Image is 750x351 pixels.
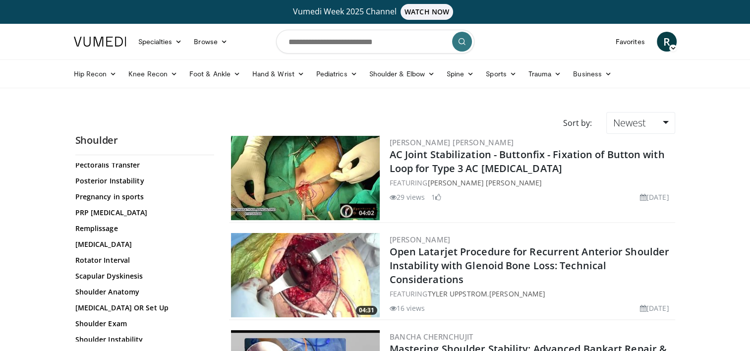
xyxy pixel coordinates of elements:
[613,116,645,129] span: Newest
[427,289,487,298] a: Tyler Uppstrom
[75,303,209,313] a: [MEDICAL_DATA] OR Set Up
[390,192,425,202] li: 29 views
[390,332,473,342] a: Bancha Chernchujit
[390,137,514,147] a: [PERSON_NAME] [PERSON_NAME]
[74,37,126,47] img: VuMedi Logo
[276,30,474,54] input: Search topics, interventions
[75,160,209,170] a: Pectoralis Transfer
[75,4,675,20] a: Vumedi Week 2025 ChannelWATCH NOW
[188,32,233,52] a: Browse
[75,319,209,329] a: Shoulder Exam
[75,255,209,265] a: Rotator Interval
[555,112,599,134] div: Sort by:
[75,176,209,186] a: Posterior Instability
[390,234,451,244] a: [PERSON_NAME]
[390,245,670,286] a: Open Latarjet Procedure for Recurrent Anterior Shoulder Instability with Glenoid Bone Loss: Techn...
[75,208,209,218] a: PRP [MEDICAL_DATA]
[231,136,380,220] img: c2f644dc-a967-485d-903d-283ce6bc3929.300x170_q85_crop-smart_upscale.jpg
[231,136,380,220] a: 04:02
[75,271,209,281] a: Scapular Dyskinesis
[75,239,209,249] a: [MEDICAL_DATA]
[441,64,480,84] a: Spine
[489,289,545,298] a: [PERSON_NAME]
[75,134,214,147] h2: Shoulder
[606,112,675,134] a: Newest
[427,178,542,187] a: [PERSON_NAME] [PERSON_NAME]
[610,32,651,52] a: Favorites
[356,306,377,315] span: 04:31
[522,64,568,84] a: Trauma
[132,32,188,52] a: Specialties
[231,233,380,317] img: 2b2da37e-a9b6-423e-b87e-b89ec568d167.300x170_q85_crop-smart_upscale.jpg
[390,177,673,188] div: FEATURING
[75,335,209,345] a: Shoulder Instability
[567,64,618,84] a: Business
[75,224,209,234] a: Remplissage
[183,64,246,84] a: Foot & Ankle
[390,289,673,299] div: FEATURING ,
[75,192,209,202] a: Pregnancy in sports
[122,64,183,84] a: Knee Recon
[356,209,377,218] span: 04:02
[401,4,453,20] span: WATCH NOW
[431,192,441,202] li: 1
[75,287,209,297] a: Shoulder Anatomy
[246,64,310,84] a: Hand & Wrist
[363,64,441,84] a: Shoulder & Elbow
[310,64,363,84] a: Pediatrics
[231,233,380,317] a: 04:31
[480,64,522,84] a: Sports
[657,32,677,52] a: R
[640,192,669,202] li: [DATE]
[390,148,665,175] a: AC Joint Stabilization - Buttonfix - Fixation of Button with Loop for Type 3 AC [MEDICAL_DATA]
[640,303,669,313] li: [DATE]
[390,303,425,313] li: 16 views
[68,64,123,84] a: Hip Recon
